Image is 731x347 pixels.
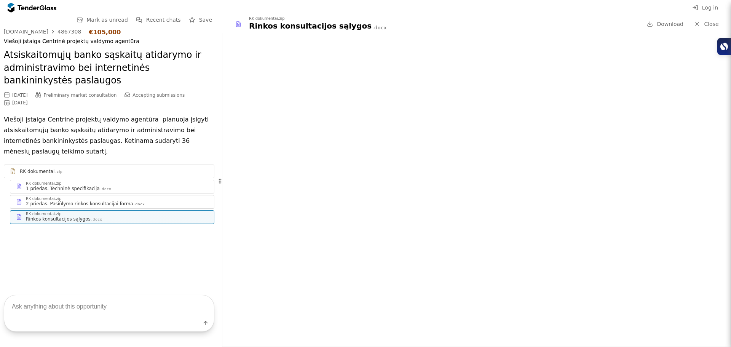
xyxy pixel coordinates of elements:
[74,15,130,25] button: Mark as unread
[690,19,723,29] a: Close
[26,197,62,201] div: RK dokumentai.zip
[4,165,214,178] a: RK dokumentai.zip
[134,202,145,207] div: .docx
[690,3,720,13] button: Log in
[101,187,112,192] div: .docx
[26,182,62,185] div: RK dokumentai.zip
[26,216,91,222] div: Rinkos konsultacijos sąlygos
[4,29,48,34] div: [DOMAIN_NAME]
[372,25,387,31] div: .docx
[12,100,28,106] div: [DATE]
[91,217,102,222] div: .docx
[4,38,214,45] div: Viešoji įstaiga Centrinė projektų valdymo agentūra
[132,93,185,98] span: Accepting submissions
[26,185,100,192] div: 1 priedas. Techninė specifikacija
[10,210,214,224] a: RK dokumentai.zipRinkos konsultacijos sąlygos.docx
[26,212,62,216] div: RK dokumentai.zip
[704,21,718,27] span: Close
[4,49,214,87] h2: Atsiskaitomųjų banko sąskaitų atidarymo ir administravimo bei internetinės bankininkystės paslaugos
[4,29,81,35] a: [DOMAIN_NAME]4867308
[645,19,686,29] a: Download
[199,17,212,23] span: Save
[44,93,117,98] span: Preliminary market consultation
[12,93,28,98] div: [DATE]
[10,180,214,193] a: RK dokumentai.zip1 priedas. Techninė specifikacija.docx
[57,29,81,34] div: 4867308
[249,21,372,31] div: Rinkos konsultacijos sąlygos
[4,114,214,157] p: Viešoji įstaiga Centrinė projektų valdymo agentūra planuoja įsigyti atsiskaitomųjų banko sąskaitų...
[249,17,285,21] div: RK dokumentai.zip
[20,168,54,174] div: RK dokumentai
[657,21,683,27] span: Download
[55,170,62,174] div: .zip
[86,17,128,23] span: Mark as unread
[134,15,183,25] button: Recent chats
[702,5,718,11] span: Log in
[146,17,181,23] span: Recent chats
[89,29,121,36] div: €105,000
[187,15,214,25] button: Save
[26,201,133,207] div: 2 priedas. Pasiūlymo rinkos konsultacijai forma
[10,195,214,209] a: RK dokumentai.zip2 priedas. Pasiūlymo rinkos konsultacijai forma.docx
